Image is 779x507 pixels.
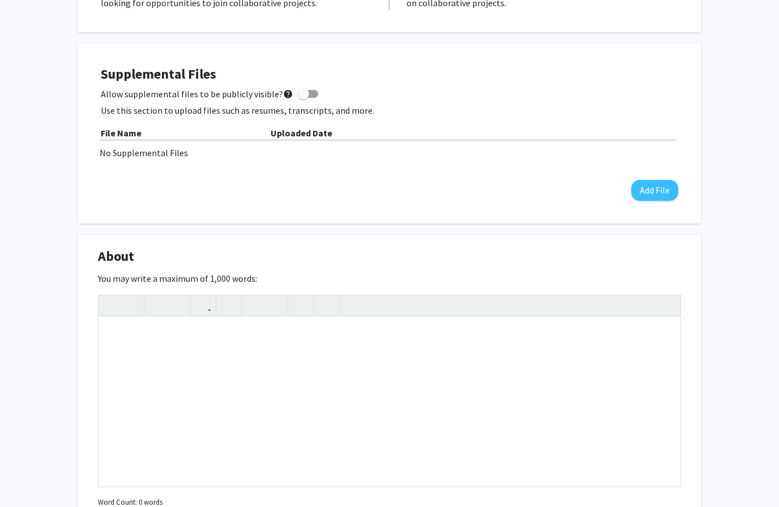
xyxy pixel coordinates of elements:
button: Add File [631,180,678,201]
button: Insert horizontal rule [317,295,337,315]
button: Emphasis (Ctrl + I) [121,295,141,315]
button: Ordered list [265,295,285,315]
button: Fullscreen [658,295,678,315]
label: You may write a maximum of 1,000 words: [98,272,257,285]
h4: Supplemental Files [101,66,678,83]
span: About [98,246,134,267]
iframe: Chat [8,456,48,499]
span: Allow supplemental files to be publicly visible? [101,87,293,101]
button: Superscript [147,295,167,315]
div: Note to users with screen readers: Please deactivate our accessibility plugin for this page as it... [99,317,680,487]
button: Link [193,295,213,315]
button: Unordered list [245,295,265,315]
b: Uploaded Date [271,127,332,139]
button: Subscript [167,295,187,315]
div: No Supplemental Files [100,146,679,160]
button: Strong (Ctrl + B) [101,295,121,315]
button: Remove format [291,295,311,315]
mat-icon: help [283,87,293,101]
button: Insert Image [219,295,239,315]
b: File Name [101,127,142,139]
p: Use this section to upload files such as resumes, transcripts, and more. [101,104,678,117]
